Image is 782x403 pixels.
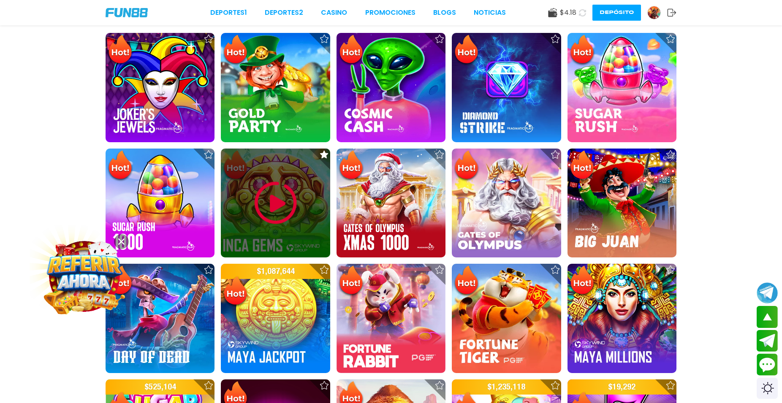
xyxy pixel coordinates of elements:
[757,354,778,376] button: Contact customer service
[452,379,561,395] p: $ 1,235,118
[453,34,480,67] img: Hot
[106,149,134,182] img: Hot
[221,33,330,142] img: Gold Party
[222,34,249,67] img: Hot
[453,265,480,298] img: Hot
[106,8,148,17] img: Company Logo
[221,264,330,279] p: $ 1,087,644
[757,330,778,352] button: Join telegram
[321,8,347,18] a: CASINO
[568,265,596,298] img: Hot
[106,34,134,67] img: Hot
[337,34,365,67] img: Hot
[568,149,596,182] img: Hot
[452,33,561,142] img: Diamond Strike
[337,264,445,373] img: Fortune Rabbit
[106,379,215,395] p: $ 525,104
[106,264,215,373] img: Day of Dead
[452,264,561,373] img: Fortune Tiger
[433,8,456,18] a: BLOGS
[757,306,778,328] button: scroll up
[567,149,676,257] img: Big Juan
[337,149,445,257] img: Gates of Olympus Xmas 1000
[567,33,676,142] img: Sugar Rush
[45,237,124,316] img: Image Link
[265,8,303,18] a: Deportes2
[474,8,506,18] a: NOTICIAS
[222,275,249,308] img: Hot
[757,378,778,399] div: Switch theme
[250,178,301,228] img: Play Game
[106,33,215,142] img: Joker's Jewels
[453,149,480,182] img: Hot
[560,8,576,18] span: $ 4.18
[106,149,215,257] img: Sugar Rush 1000
[567,379,676,395] p: $ 19,292
[592,5,641,21] button: Depósito
[365,8,415,18] a: Promociones
[568,34,596,67] img: Hot
[757,282,778,304] button: Join telegram channel
[210,8,247,18] a: Deportes1
[567,264,676,373] img: Maya Millions
[221,264,330,373] img: Maya Jackpot
[648,6,660,19] img: Avatar
[452,149,561,257] img: Gates of Olympus
[337,265,365,298] img: Hot
[647,6,667,19] a: Avatar
[337,33,445,142] img: Cosmic Cash
[337,149,365,182] img: Hot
